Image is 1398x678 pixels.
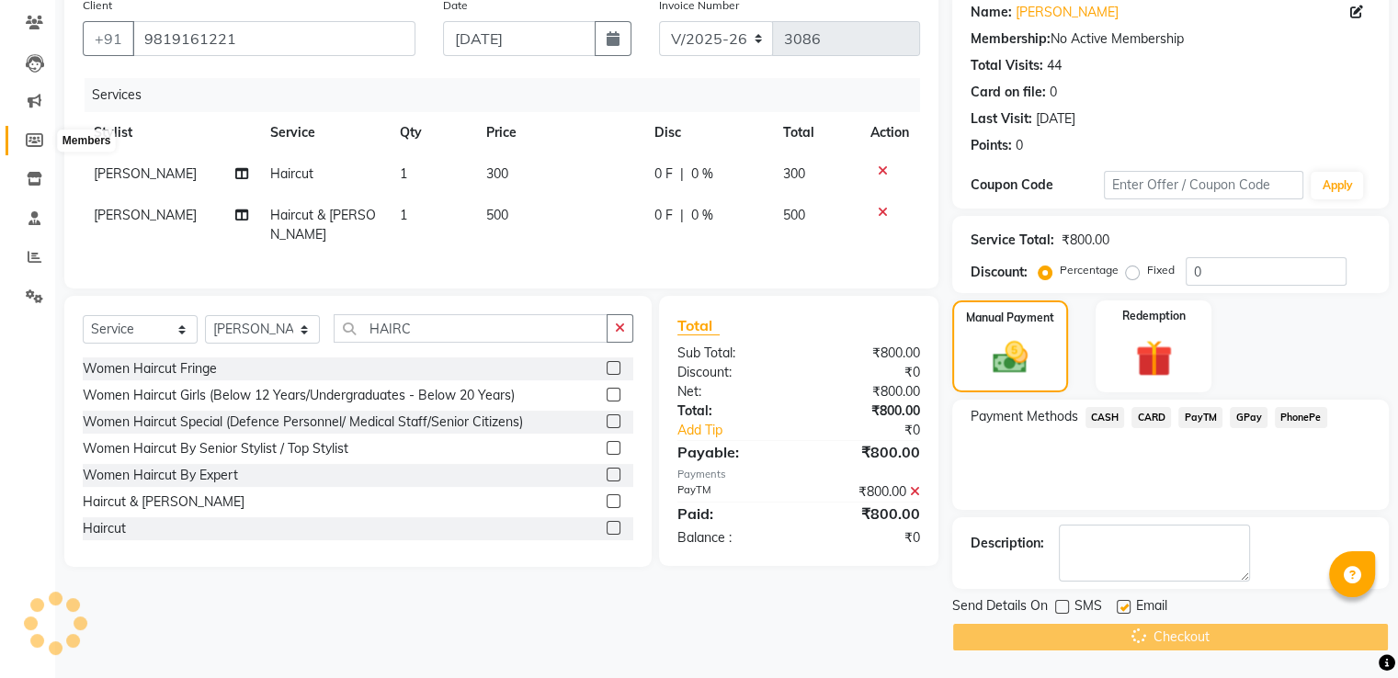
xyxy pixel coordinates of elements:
[1311,172,1363,199] button: Apply
[799,528,934,548] div: ₹0
[859,112,920,153] th: Action
[664,344,799,363] div: Sub Total:
[971,231,1054,250] div: Service Total:
[971,263,1028,282] div: Discount:
[664,482,799,502] div: PayTM
[1230,407,1267,428] span: GPay
[654,206,673,225] span: 0 F
[1050,83,1057,102] div: 0
[971,56,1043,75] div: Total Visits:
[799,382,934,401] div: ₹800.00
[1275,407,1327,428] span: PhonePe
[966,310,1054,326] label: Manual Payment
[400,207,407,223] span: 1
[664,382,799,401] div: Net:
[94,207,197,223] span: [PERSON_NAME]
[664,528,799,548] div: Balance :
[971,3,1012,22] div: Name:
[664,421,821,440] a: Add Tip
[772,112,859,153] th: Total
[664,441,799,463] div: Payable:
[971,407,1078,426] span: Payment Methods
[971,29,1370,49] div: No Active Membership
[783,165,805,182] span: 300
[799,482,934,502] div: ₹800.00
[400,165,407,182] span: 1
[1178,407,1222,428] span: PayTM
[799,503,934,525] div: ₹800.00
[821,421,933,440] div: ₹0
[83,21,134,56] button: +91
[83,439,348,458] div: Women Haircut By Senior Stylist / Top Stylist
[1147,262,1175,278] label: Fixed
[486,165,508,182] span: 300
[654,164,673,184] span: 0 F
[691,206,713,225] span: 0 %
[971,109,1032,129] div: Last Visit:
[475,112,643,153] th: Price
[58,130,116,153] div: Members
[971,83,1046,102] div: Card on file:
[132,21,415,56] input: Search by Name/Mobile/Email/Code
[677,467,920,482] div: Payments
[664,363,799,382] div: Discount:
[83,466,238,485] div: Women Haircut By Expert
[270,207,376,243] span: Haircut & [PERSON_NAME]
[1047,56,1062,75] div: 44
[1016,136,1023,155] div: 0
[486,207,508,223] span: 500
[83,492,244,512] div: Haircut & [PERSON_NAME]
[1131,407,1171,428] span: CARD
[971,136,1012,155] div: Points:
[1104,171,1304,199] input: Enter Offer / Coupon Code
[94,165,197,182] span: [PERSON_NAME]
[680,206,684,225] span: |
[664,401,799,421] div: Total:
[1036,109,1075,129] div: [DATE]
[783,207,805,223] span: 500
[270,165,313,182] span: Haircut
[971,534,1044,553] div: Description:
[1122,308,1186,324] label: Redemption
[799,363,934,382] div: ₹0
[1085,407,1125,428] span: CASH
[691,164,713,184] span: 0 %
[677,316,720,335] span: Total
[389,112,475,153] th: Qty
[799,344,934,363] div: ₹800.00
[83,359,217,379] div: Women Haircut Fringe
[83,412,523,432] div: Women Haircut Special (Defence Personnel/ Medical Staff/Senior Citizens)
[334,314,608,343] input: Search or Scan
[643,112,772,153] th: Disc
[259,112,389,153] th: Service
[83,112,259,153] th: Stylist
[664,503,799,525] div: Paid:
[971,175,1104,195] div: Coupon Code
[83,519,126,538] div: Haircut
[982,337,1039,378] img: _cash.svg
[1136,596,1167,619] span: Email
[680,164,684,184] span: |
[952,596,1048,619] span: Send Details On
[1016,3,1119,22] a: [PERSON_NAME]
[1060,262,1119,278] label: Percentage
[1074,596,1102,619] span: SMS
[85,78,934,112] div: Services
[799,401,934,421] div: ₹800.00
[799,441,934,463] div: ₹800.00
[1062,231,1109,250] div: ₹800.00
[971,29,1051,49] div: Membership:
[83,386,515,405] div: Women Haircut Girls (Below 12 Years/Undergraduates - Below 20 Years)
[1124,335,1184,381] img: _gift.svg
